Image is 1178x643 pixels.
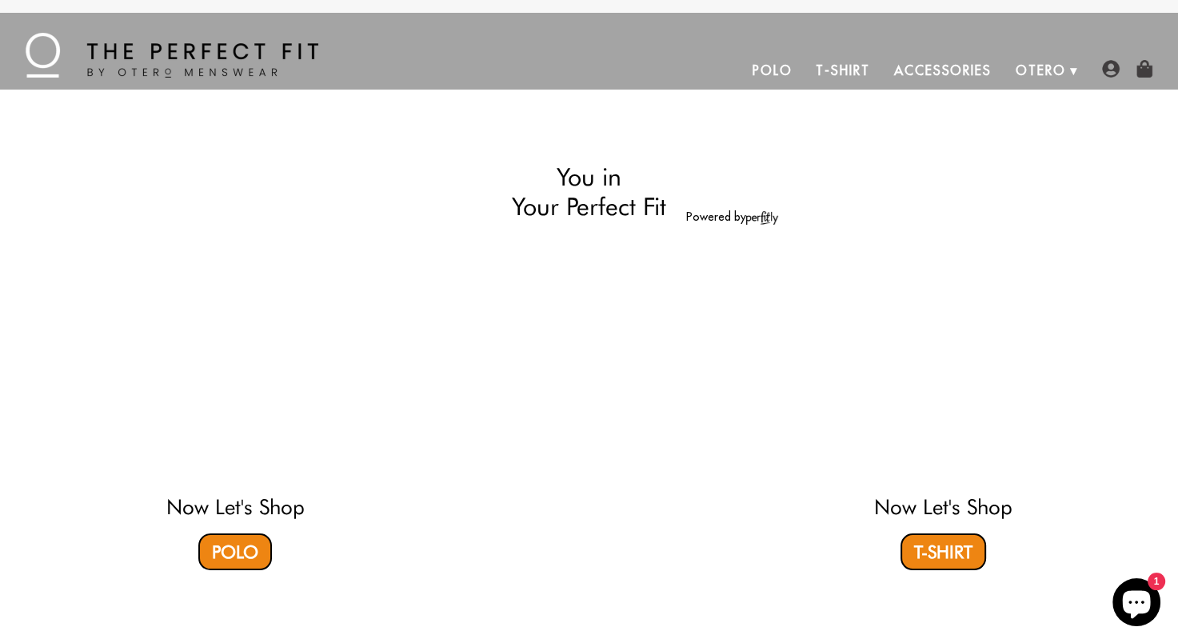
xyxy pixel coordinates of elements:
[804,51,881,90] a: T-Shirt
[746,211,778,225] img: perfitly-logo_73ae6c82-e2e3-4a36-81b1-9e913f6ac5a1.png
[874,494,1012,519] a: Now Let's Shop
[401,162,778,221] h2: You in Your Perfect Fit
[26,33,318,78] img: The Perfect Fit - by Otero Menswear - Logo
[1108,578,1165,630] inbox-online-store-chat: Shopify online store chat
[882,51,1004,90] a: Accessories
[741,51,805,90] a: Polo
[1004,51,1078,90] a: Otero
[166,494,305,519] a: Now Let's Shop
[198,533,272,570] a: Polo
[900,533,986,570] a: T-Shirt
[686,210,778,224] a: Powered by
[1136,60,1153,78] img: shopping-bag-icon.png
[1102,60,1120,78] img: user-account-icon.png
